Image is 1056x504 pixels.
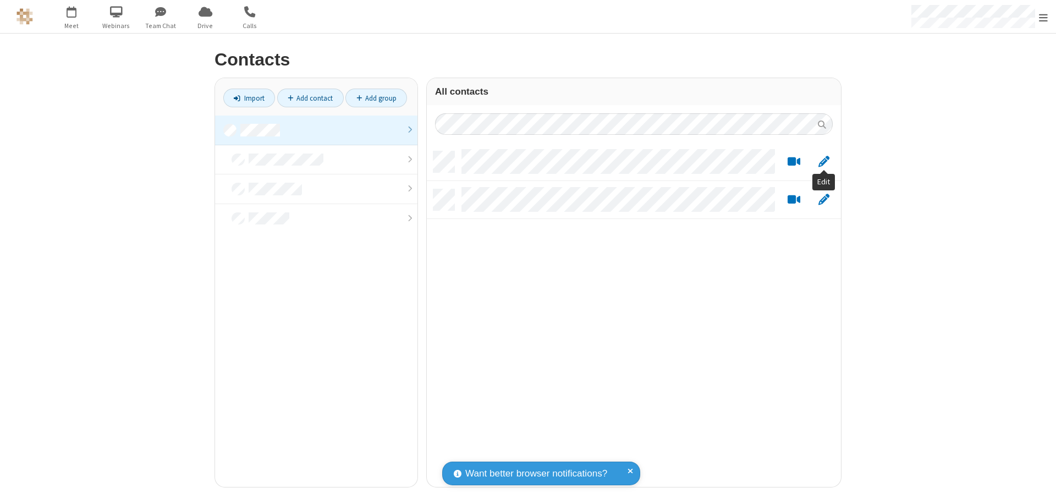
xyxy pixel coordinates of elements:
button: Start a video meeting [783,155,805,169]
img: QA Selenium DO NOT DELETE OR CHANGE [16,8,33,25]
h3: All contacts [435,86,833,97]
span: Want better browser notifications? [465,467,607,481]
span: Team Chat [140,21,182,31]
button: Edit [813,155,834,169]
a: Add contact [277,89,344,107]
span: Drive [185,21,226,31]
button: Edit [813,193,834,207]
h2: Contacts [215,50,842,69]
button: Start a video meeting [783,193,805,207]
span: Webinars [96,21,137,31]
a: Import [223,89,275,107]
span: Meet [51,21,92,31]
span: Calls [229,21,271,31]
a: Add group [345,89,407,107]
div: grid [427,143,841,487]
